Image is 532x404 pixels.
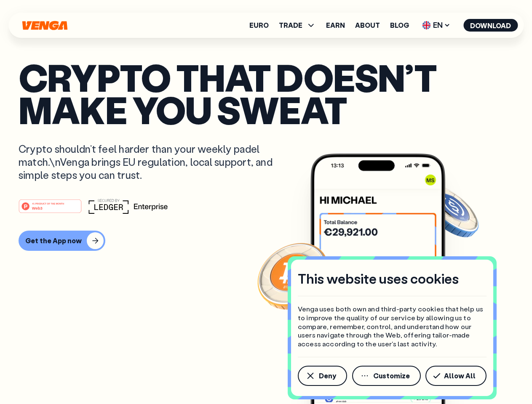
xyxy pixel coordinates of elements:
h4: This website uses cookies [298,270,459,287]
span: EN [419,19,453,32]
span: Customize [373,372,410,379]
p: Crypto shouldn’t feel harder than your weekly padel match.\nVenga brings EU regulation, local sup... [19,142,285,182]
tspan: Web3 [32,205,43,210]
img: USDC coin [420,181,481,242]
a: Euro [249,22,269,29]
a: #1 PRODUCT OF THE MONTHWeb3 [19,204,82,215]
span: TRADE [279,20,316,30]
p: Venga uses both own and third-party cookies that help us to improve the quality of our service by... [298,305,487,348]
a: Blog [390,22,409,29]
a: Earn [326,22,345,29]
span: TRADE [279,22,302,29]
p: Crypto that doesn’t make you sweat [19,61,513,125]
div: Get the App now [25,237,82,245]
span: Allow All [444,372,476,379]
span: Deny [319,372,336,379]
svg: Home [21,21,68,30]
img: Bitcoin [256,238,331,314]
button: Download [463,19,518,32]
button: Get the App now [19,231,105,251]
tspan: #1 PRODUCT OF THE MONTH [32,202,64,205]
button: Customize [352,366,421,386]
button: Deny [298,366,347,386]
a: Get the App now [19,231,513,251]
a: About [355,22,380,29]
img: flag-uk [422,21,430,29]
button: Allow All [425,366,487,386]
